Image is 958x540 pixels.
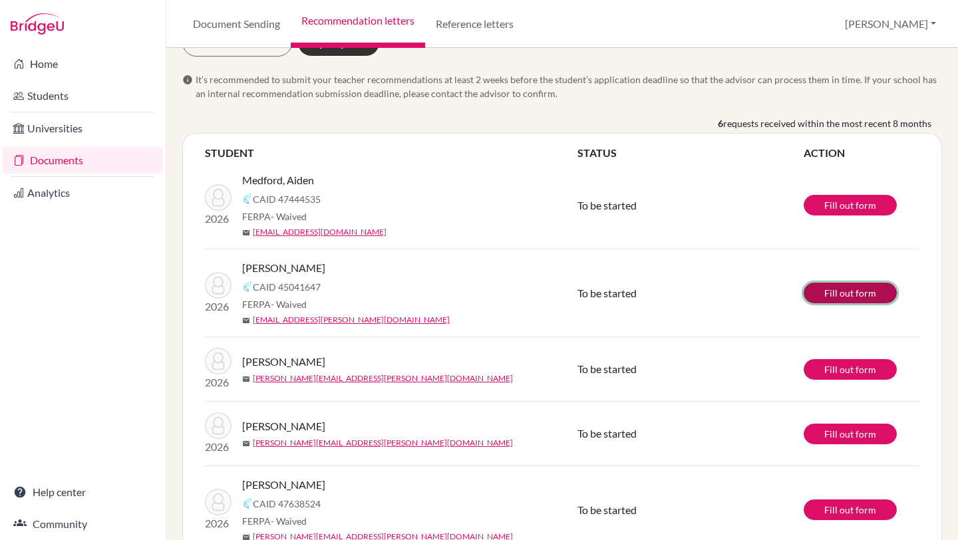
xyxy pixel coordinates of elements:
[577,287,637,299] span: To be started
[242,297,307,311] span: FERPA
[577,199,637,211] span: To be started
[3,511,163,537] a: Community
[242,260,325,276] span: [PERSON_NAME]
[242,354,325,370] span: [PERSON_NAME]
[3,147,163,174] a: Documents
[11,13,64,35] img: Bridge-U
[253,497,321,511] span: CAID 47638524
[242,418,325,434] span: [PERSON_NAME]
[577,503,637,516] span: To be started
[271,299,307,310] span: - Waived
[205,412,232,439] img: Guerra, Jeremiah
[253,314,450,326] a: [EMAIL_ADDRESS][PERSON_NAME][DOMAIN_NAME]
[205,439,232,455] p: 2026
[242,172,314,188] span: Medford, Aiden
[242,229,250,237] span: mail
[253,372,513,384] a: [PERSON_NAME][EMAIL_ADDRESS][PERSON_NAME][DOMAIN_NAME]
[242,498,253,509] img: Common App logo
[196,72,942,100] span: It’s recommended to submit your teacher recommendations at least 2 weeks before the student’s app...
[253,280,321,294] span: CAID 45041647
[577,362,637,375] span: To be started
[804,195,897,215] a: Fill out form
[242,194,253,204] img: Common App logo
[253,437,513,449] a: [PERSON_NAME][EMAIL_ADDRESS][PERSON_NAME][DOMAIN_NAME]
[804,283,897,303] a: Fill out form
[271,515,307,527] span: - Waived
[271,211,307,222] span: - Waived
[205,348,232,374] img: Guerra, Jeremiah
[242,209,307,223] span: FERPA
[253,192,321,206] span: CAID 47444535
[3,180,163,206] a: Analytics
[242,281,253,292] img: Common App logo
[242,440,250,448] span: mail
[242,317,250,325] span: mail
[205,299,232,315] p: 2026
[242,375,250,383] span: mail
[804,499,897,520] a: Fill out form
[205,211,232,227] p: 2026
[3,51,163,77] a: Home
[3,115,163,142] a: Universities
[804,424,897,444] a: Fill out form
[205,489,232,515] img: ruiz, manuel
[205,374,232,390] p: 2026
[723,116,931,130] span: requests received within the most recent 8 months
[804,359,897,380] a: Fill out form
[242,477,325,493] span: [PERSON_NAME]
[253,226,387,238] a: [EMAIL_ADDRESS][DOMAIN_NAME]
[182,74,193,85] span: info
[3,479,163,505] a: Help center
[803,144,920,162] th: ACTION
[3,82,163,109] a: Students
[839,11,942,37] button: [PERSON_NAME]
[205,272,232,299] img: Mendez, Francisco
[577,144,803,162] th: STATUS
[242,514,307,528] span: FERPA
[205,515,232,531] p: 2026
[718,116,723,130] b: 6
[204,144,577,162] th: STUDENT
[205,184,232,211] img: Medford, Aiden
[577,427,637,440] span: To be started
